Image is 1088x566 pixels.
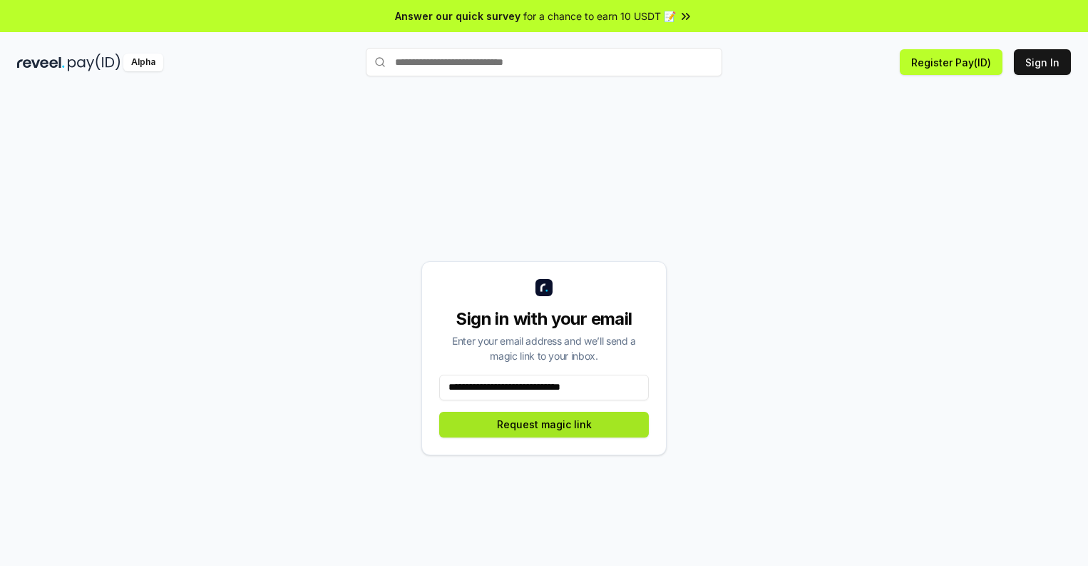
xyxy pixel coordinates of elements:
img: logo_small [535,279,553,296]
div: Alpha [123,54,163,71]
img: reveel_dark [17,54,65,71]
span: Answer our quick survey [395,9,520,24]
div: Sign in with your email [439,308,649,330]
div: Enter your email address and we’ll send a magic link to your inbox. [439,333,649,363]
img: pay_id [68,54,120,71]
button: Request magic link [439,412,649,438]
button: Sign In [1014,49,1071,75]
span: for a chance to earn 10 USDT 📝 [523,9,676,24]
button: Register Pay(ID) [900,49,1002,75]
